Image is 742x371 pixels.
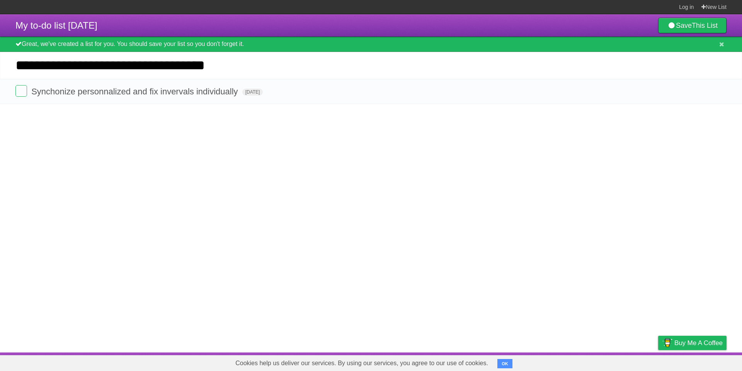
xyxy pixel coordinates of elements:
button: OK [497,359,512,368]
a: Suggest a feature [678,354,727,369]
span: My to-do list [DATE] [15,20,97,31]
a: Developers [581,354,612,369]
a: Buy me a coffee [658,336,727,350]
span: Synchonize personnalized and fix invervals individually [31,87,240,96]
span: Cookies help us deliver our services. By using our services, you agree to our use of cookies. [228,356,496,371]
a: Terms [622,354,639,369]
a: SaveThis List [658,18,727,33]
a: About [555,354,572,369]
span: [DATE] [242,89,263,96]
span: Buy me a coffee [674,336,723,350]
img: Buy me a coffee [662,336,672,349]
b: This List [692,22,718,29]
label: Done [15,85,27,97]
a: Privacy [648,354,668,369]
